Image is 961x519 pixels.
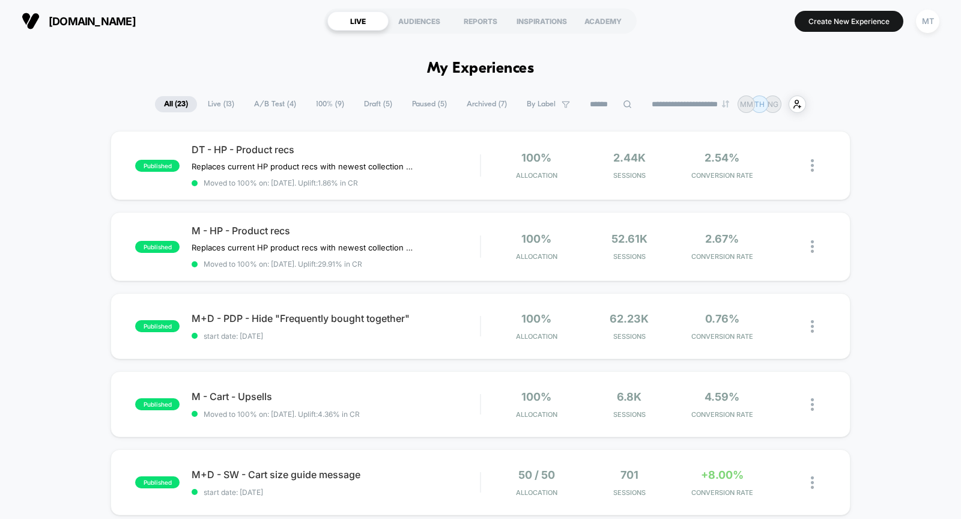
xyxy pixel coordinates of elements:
span: Archived ( 7 ) [458,96,516,112]
span: M - Cart - Upsells [192,390,480,402]
span: Replaces current HP product recs with newest collection (pre fall 2025) [192,162,414,171]
span: M - HP - Product recs [192,225,480,237]
span: published [135,241,180,253]
span: CONVERSION RATE [679,252,766,261]
img: close [811,240,814,253]
span: 6.8k [617,390,641,403]
span: 100% [521,390,551,403]
span: Moved to 100% on: [DATE] . Uplift: 29.91% in CR [204,259,362,269]
span: 62.23k [610,312,649,325]
span: 52.61k [611,232,647,245]
button: MT [912,9,943,34]
img: close [811,476,814,489]
span: start date: [DATE] [192,488,480,497]
img: Visually logo [22,12,40,30]
span: 100% [521,151,551,164]
span: CONVERSION RATE [679,410,766,419]
span: M+D - SW - Cart size guide message [192,469,480,481]
span: start date: [DATE] [192,332,480,341]
span: DT - HP - Product recs [192,144,480,156]
span: CONVERSION RATE [679,171,766,180]
span: Sessions [586,332,673,341]
span: Moved to 100% on: [DATE] . Uplift: 1.86% in CR [204,178,358,187]
span: CONVERSION RATE [679,332,766,341]
span: Paused ( 5 ) [403,96,456,112]
div: ACADEMY [572,11,634,31]
span: 2.44k [613,151,646,164]
img: close [811,159,814,172]
span: published [135,398,180,410]
div: MT [916,10,939,33]
h1: My Experiences [427,60,535,77]
button: Create New Experience [795,11,903,32]
p: NG [768,100,778,109]
span: published [135,476,180,488]
span: A/B Test ( 4 ) [245,96,305,112]
span: Allocation [516,332,557,341]
span: Allocation [516,252,557,261]
span: Live ( 13 ) [199,96,243,112]
span: 701 [620,469,638,481]
button: [DOMAIN_NAME] [18,11,139,31]
span: Replaces current HP product recs with newest collection (pre fall 2025) [192,243,414,252]
span: 0.76% [705,312,739,325]
span: Sessions [586,171,673,180]
div: REPORTS [450,11,511,31]
span: Allocation [516,488,557,497]
div: LIVE [327,11,389,31]
p: TH [754,100,765,109]
span: Sessions [586,488,673,497]
span: Allocation [516,171,557,180]
span: Moved to 100% on: [DATE] . Uplift: 4.36% in CR [204,410,360,419]
p: MM [740,100,753,109]
span: 100% [521,232,551,245]
span: Sessions [586,252,673,261]
img: close [811,398,814,411]
span: 100% [521,312,551,325]
span: 100% ( 9 ) [307,96,353,112]
span: 50 / 50 [518,469,555,481]
span: published [135,320,180,332]
span: Allocation [516,410,557,419]
span: published [135,160,180,172]
span: 2.67% [705,232,739,245]
span: All ( 23 ) [155,96,197,112]
span: CONVERSION RATE [679,488,766,497]
span: Sessions [586,410,673,419]
span: By Label [527,100,556,109]
span: +8.00% [701,469,744,481]
div: INSPIRATIONS [511,11,572,31]
img: close [811,320,814,333]
span: Draft ( 5 ) [355,96,401,112]
span: 2.54% [705,151,739,164]
div: AUDIENCES [389,11,450,31]
span: [DOMAIN_NAME] [49,15,136,28]
span: 4.59% [705,390,739,403]
img: end [722,100,729,108]
span: M+D - PDP - Hide "Frequently bought together" [192,312,480,324]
